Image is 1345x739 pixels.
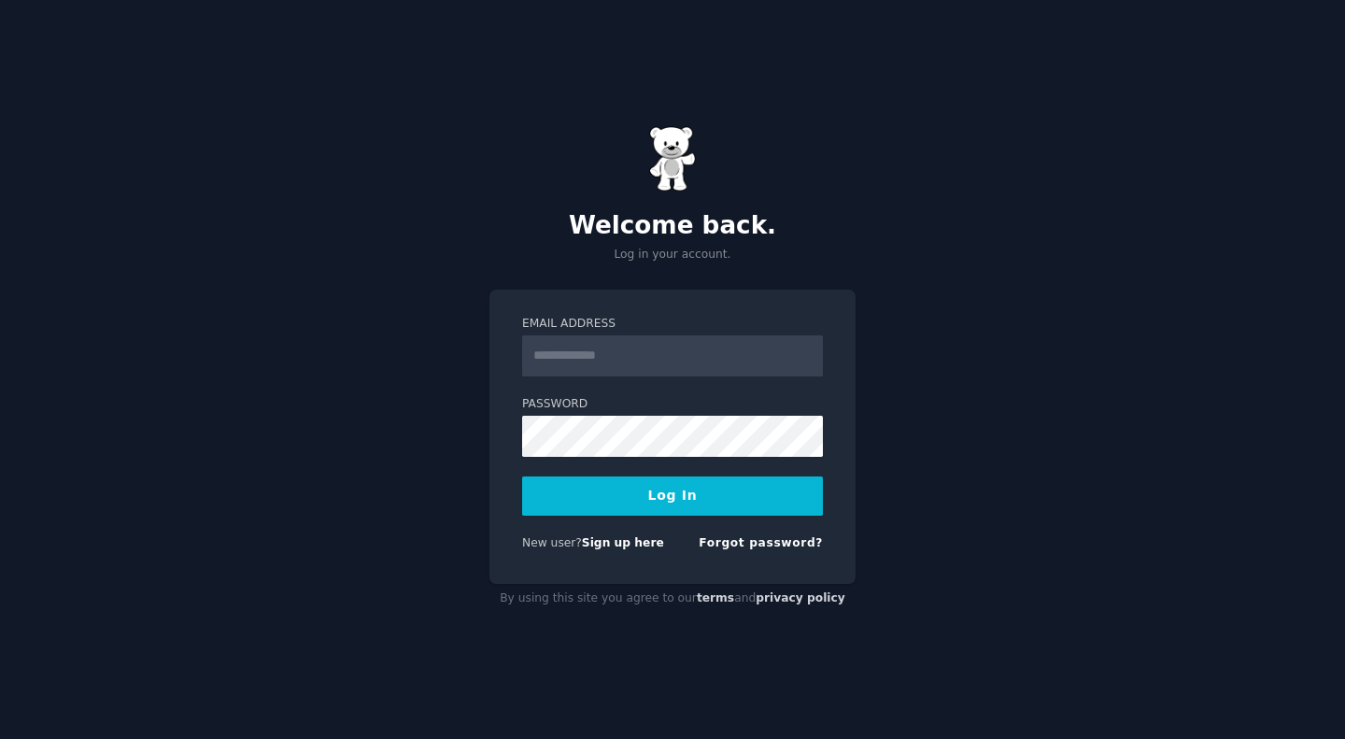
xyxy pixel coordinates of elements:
label: Email Address [522,316,823,333]
a: privacy policy [756,591,845,604]
label: Password [522,396,823,413]
div: By using this site you agree to our and [489,584,856,614]
span: New user? [522,536,582,549]
img: Gummy Bear [649,126,696,192]
p: Log in your account. [489,247,856,263]
a: Sign up here [582,536,664,549]
a: Forgot password? [699,536,823,549]
h2: Welcome back. [489,211,856,241]
button: Log In [522,476,823,516]
a: terms [697,591,734,604]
